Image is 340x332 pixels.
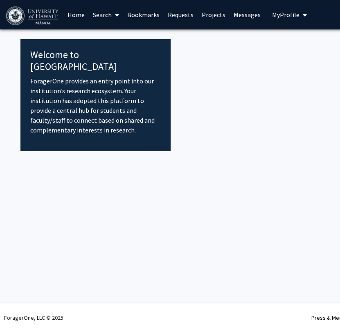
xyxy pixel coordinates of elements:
[63,0,89,29] a: Home
[198,0,230,29] a: Projects
[123,0,164,29] a: Bookmarks
[230,0,265,29] a: Messages
[89,0,123,29] a: Search
[272,11,299,19] span: My Profile
[4,303,63,332] div: ForagerOne, LLC © 2025
[30,76,161,135] p: ForagerOne provides an entry point into our institution’s research ecosystem. Your institution ha...
[6,7,60,25] img: University of Hawaiʻi at Mānoa Logo
[6,295,35,326] iframe: Chat
[30,49,161,73] h4: Welcome to [GEOGRAPHIC_DATA]
[164,0,198,29] a: Requests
